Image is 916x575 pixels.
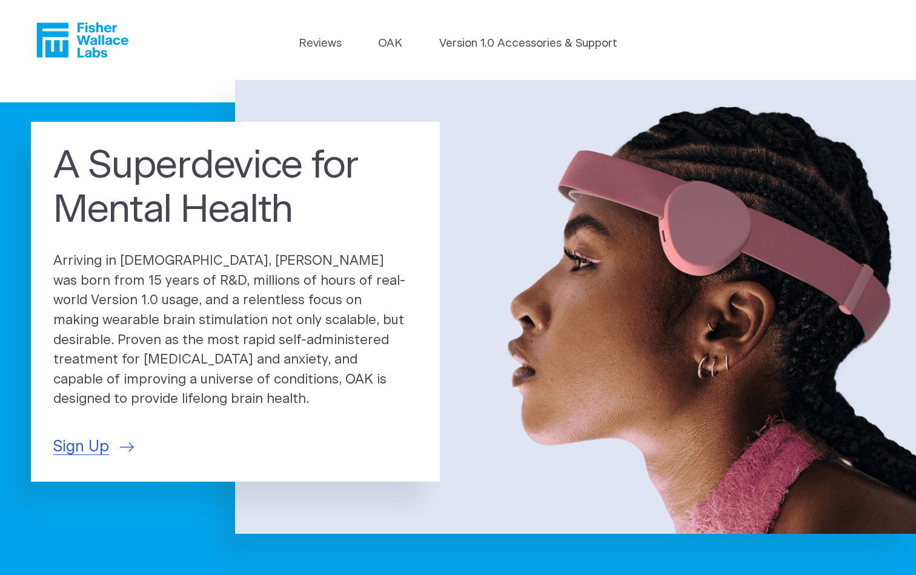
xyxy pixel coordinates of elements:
h1: A Superdevice for Mental Health [53,144,417,233]
a: Fisher Wallace [36,22,128,58]
span: Sign Up [53,436,109,459]
a: Sign Up [53,436,134,459]
a: OAK [378,35,402,52]
a: Reviews [299,35,342,52]
p: Arriving in [DEMOGRAPHIC_DATA], [PERSON_NAME] was born from 15 years of R&D, millions of hours of... [53,251,417,410]
a: Version 1.0 Accessories & Support [439,35,617,52]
